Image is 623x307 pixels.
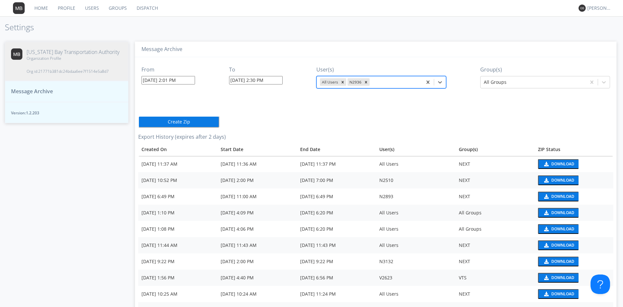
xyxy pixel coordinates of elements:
[221,226,293,232] div: [DATE] 4:06 PM
[538,257,579,266] button: Download
[141,291,214,297] div: [DATE] 10:25 AM
[339,78,346,86] div: Remove All Users
[587,5,612,11] div: [PERSON_NAME]
[538,240,579,250] button: Download
[300,177,373,184] div: [DATE] 7:00 PM
[320,78,339,86] div: All Users
[141,193,214,200] div: [DATE] 6:49 PM
[551,292,574,296] div: Download
[229,67,283,73] h3: To
[480,67,610,73] h3: Group(s)
[551,243,574,247] div: Download
[538,240,610,250] a: download media buttonDownload
[221,242,293,249] div: [DATE] 11:43 AM
[362,78,370,86] div: Remove N2936
[138,143,217,156] th: Toggle SortBy
[538,175,579,185] button: Download
[217,143,297,156] th: Toggle SortBy
[543,178,549,183] img: download media button
[538,159,610,169] a: download media buttonDownload
[538,208,610,218] a: download media buttonDownload
[141,210,214,216] div: [DATE] 1:10 PM
[551,211,574,215] div: Download
[459,275,531,281] div: VTS
[221,258,293,265] div: [DATE] 2:00 PM
[551,195,574,198] div: Download
[300,258,373,265] div: [DATE] 9:22 PM
[138,134,613,140] h3: Export History (expires after 2 days)
[379,161,452,167] div: All Users
[459,226,531,232] div: All Groups
[379,193,452,200] div: N2893
[538,257,610,266] a: download media buttonDownload
[538,192,610,201] a: download media buttonDownload
[141,161,214,167] div: [DATE] 11:37 AM
[316,67,446,73] h3: User(s)
[300,291,373,297] div: [DATE] 11:24 PM
[348,78,362,86] div: N2936
[11,88,53,95] span: Message Archive
[551,162,574,166] div: Download
[379,210,452,216] div: All Users
[221,161,293,167] div: [DATE] 11:36 AM
[379,275,452,281] div: V2623
[551,227,574,231] div: Download
[5,102,128,123] button: Version:1.2.203
[379,258,452,265] div: N3132
[538,273,579,283] button: Download
[379,226,452,232] div: All Users
[141,46,610,52] h3: Message Archive
[13,2,25,14] img: 373638.png
[543,211,549,215] img: download media button
[579,5,586,12] img: 373638.png
[538,289,610,299] a: download media buttonDownload
[538,175,610,185] a: download media buttonDownload
[459,291,531,297] div: NEXT
[535,143,613,156] th: Toggle SortBy
[543,243,549,248] img: download media button
[543,259,549,264] img: download media button
[221,210,293,216] div: [DATE] 4:09 PM
[543,162,549,166] img: download media button
[141,258,214,265] div: [DATE] 9:22 PM
[297,143,376,156] th: Toggle SortBy
[551,178,574,182] div: Download
[300,161,373,167] div: [DATE] 11:37 PM
[27,69,119,74] span: Org id: 21771b381dc24bdaa6ee7f1514e5a8d7
[543,292,549,296] img: download media button
[459,193,531,200] div: NEXT
[379,177,452,184] div: N2510
[221,177,293,184] div: [DATE] 2:00 PM
[543,275,549,280] img: download media button
[538,273,610,283] a: download media buttonDownload
[141,242,214,249] div: [DATE] 11:44 AM
[376,143,455,156] th: User(s)
[538,192,579,201] button: Download
[27,56,119,61] span: Organization Profile
[221,291,293,297] div: [DATE] 10:24 AM
[379,242,452,249] div: All Users
[591,275,610,294] iframe: Toggle Customer Support
[300,193,373,200] div: [DATE] 6:49 PM
[543,227,549,231] img: download media button
[379,291,452,297] div: All Users
[141,275,214,281] div: [DATE] 1:56 PM
[538,224,610,234] a: download media buttonDownload
[538,159,579,169] button: Download
[11,48,22,60] img: 373638.png
[459,242,531,249] div: NEXT
[221,193,293,200] div: [DATE] 11:00 AM
[538,289,579,299] button: Download
[5,42,128,81] button: [US_STATE] Bay Transportation AuthorityOrganization ProfileOrg id:21771b381dc24bdaa6ee7f1514e5a8d7
[300,210,373,216] div: [DATE] 6:20 PM
[141,67,195,73] h3: From
[456,143,535,156] th: Group(s)
[300,275,373,281] div: [DATE] 6:56 PM
[300,226,373,232] div: [DATE] 6:20 PM
[459,258,531,265] div: NEXT
[5,81,128,102] button: Message Archive
[538,208,579,218] button: Download
[543,194,549,199] img: download media button
[459,210,531,216] div: All Groups
[538,224,579,234] button: Download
